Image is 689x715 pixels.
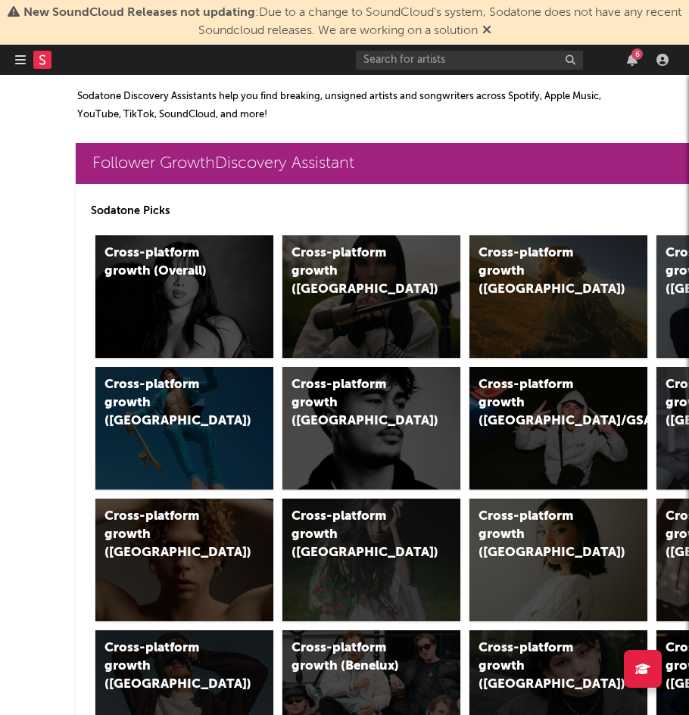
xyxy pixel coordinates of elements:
[469,235,647,358] a: Cross-platform growth ([GEOGRAPHIC_DATA])
[479,508,606,562] div: Cross-platform growth ([GEOGRAPHIC_DATA])
[95,499,273,621] a: Cross-platform growth ([GEOGRAPHIC_DATA])
[479,639,606,694] div: Cross-platform growth ([GEOGRAPHIC_DATA])
[469,499,647,621] a: Cross-platform growth ([GEOGRAPHIC_DATA])
[291,376,419,431] div: Cross-platform growth ([GEOGRAPHIC_DATA])
[282,499,460,621] a: Cross-platform growth ([GEOGRAPHIC_DATA])
[291,244,419,299] div: Cross-platform growth ([GEOGRAPHIC_DATA])
[104,508,232,562] div: Cross-platform growth ([GEOGRAPHIC_DATA])
[23,7,255,19] span: New SoundCloud Releases not updating
[282,235,460,358] a: Cross-platform growth ([GEOGRAPHIC_DATA])
[482,25,491,37] span: Dismiss
[282,367,460,490] a: Cross-platform growth ([GEOGRAPHIC_DATA])
[104,639,232,694] div: Cross-platform growth ([GEOGRAPHIC_DATA])
[291,639,419,676] div: Cross-platform growth (Benelux)
[479,244,606,299] div: Cross-platform growth ([GEOGRAPHIC_DATA])
[356,51,583,70] input: Search for artists
[95,367,273,490] a: Cross-platform growth ([GEOGRAPHIC_DATA])
[95,235,273,358] a: Cross-platform growth (Overall)
[291,508,419,562] div: Cross-platform growth ([GEOGRAPHIC_DATA])
[104,244,232,281] div: Cross-platform growth (Overall)
[104,376,232,431] div: Cross-platform growth ([GEOGRAPHIC_DATA])
[23,7,681,37] span: : Due to a change to SoundCloud's system, Sodatone does not have any recent Soundcloud releases. ...
[631,48,643,60] div: 6
[469,367,647,490] a: Cross-platform growth ([GEOGRAPHIC_DATA]/GSA)
[627,54,638,66] button: 6
[77,88,627,124] p: Sodatone Discovery Assistants help you find breaking, unsigned artists and songwriters across Spo...
[479,376,606,431] div: Cross-platform growth ([GEOGRAPHIC_DATA]/GSA)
